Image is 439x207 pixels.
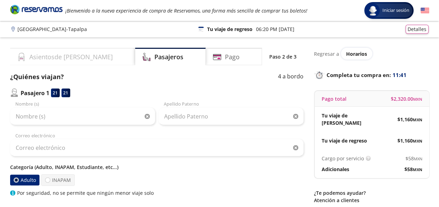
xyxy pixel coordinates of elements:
[322,155,364,162] p: Cargo por servicio
[322,95,346,102] p: Pago total
[278,72,303,82] p: 4 a bordo
[10,4,63,17] a: Brand Logo
[154,52,183,62] h4: Pasajeros
[21,89,49,97] p: Pasajero 1
[225,52,240,62] h4: Pago
[413,167,422,172] small: MXN
[413,138,422,144] small: MXN
[314,189,429,197] p: ¿Te podemos ayudar?
[65,7,307,14] em: ¡Bienvenido a la nueva experiencia de compra de Reservamos, una forma más sencilla de comprar tus...
[10,108,155,125] input: Nombre (s)
[397,116,422,123] span: $ 1,160
[405,25,429,34] button: Detalles
[393,71,407,79] span: 11:41
[10,175,39,185] label: Adulto
[29,52,113,62] h4: Asientos de [PERSON_NAME]
[346,51,367,57] span: Horarios
[17,25,87,33] p: [GEOGRAPHIC_DATA] - Tapalpa
[51,89,60,97] div: 21
[159,108,303,125] input: Apellido Paterno
[314,197,429,204] p: Atención a clientes
[41,174,75,186] label: INAPAM
[391,95,422,102] span: $ 2,320.00
[413,117,422,122] small: MXN
[269,53,297,60] p: Paso 2 de 3
[414,156,422,161] small: MXN
[314,50,339,58] p: Regresar a
[413,97,422,102] small: MXN
[256,25,294,33] p: 06:20 PM [DATE]
[380,7,412,14] span: Iniciar sesión
[322,112,372,127] p: Tu viaje de [PERSON_NAME]
[404,166,422,173] span: $ 58
[420,6,429,15] button: English
[10,72,64,82] p: ¿Quiénes viajan?
[405,155,422,162] span: $ 58
[10,139,303,156] input: Correo electrónico
[322,137,367,144] p: Tu viaje de regreso
[322,166,349,173] p: Adicionales
[10,4,63,15] i: Brand Logo
[10,163,303,171] p: Categoría (Adulto, INAPAM, Estudiante, etc...)
[314,48,429,60] div: Regresar a ver horarios
[397,137,422,144] span: $ 1,160
[61,89,70,97] div: 21
[207,25,253,33] p: Tu viaje de regreso
[314,70,429,80] p: Completa tu compra en :
[17,189,154,197] p: Por seguridad, no se permite que ningún menor viaje solo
